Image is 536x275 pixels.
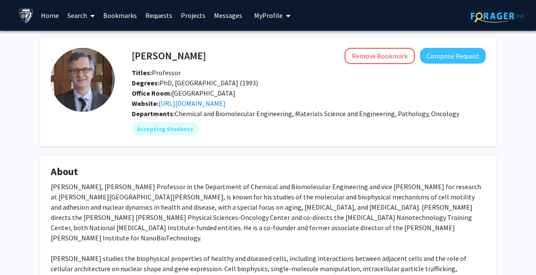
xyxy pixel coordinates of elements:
b: Titles: [132,68,152,77]
a: Projects [177,0,210,30]
a: Search [63,0,99,30]
button: Compose Request to Denis Wirtz [420,48,486,64]
h4: [PERSON_NAME] [132,48,206,64]
a: Messages [210,0,246,30]
span: PhD, [GEOGRAPHIC_DATA] (1993) [132,79,258,87]
span: My Profile [254,11,283,20]
h4: About [51,166,486,178]
img: Johns Hopkins University Logo [19,8,34,23]
b: Degrees: [132,79,159,87]
span: [GEOGRAPHIC_DATA] [132,89,235,97]
a: Home [37,0,63,30]
img: Profile Picture [51,48,115,112]
img: ForagerOne Logo [471,9,524,23]
mat-chip: Accepting Students [132,122,198,136]
button: Remove Bookmark [345,48,415,64]
iframe: Chat [6,237,36,269]
a: Requests [141,0,177,30]
span: Chemical and Biomolecular Engineering, Materials Science and Engineering, Pathology, Oncology [175,109,459,118]
span: Professor [132,68,181,77]
b: Website: [132,99,159,108]
b: Departments: [132,109,175,118]
a: Bookmarks [99,0,141,30]
b: Office Room: [132,89,172,97]
a: Opens in a new tab [159,99,226,108]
